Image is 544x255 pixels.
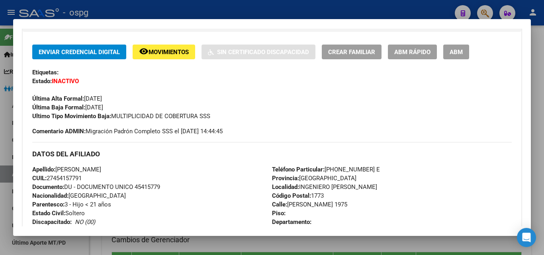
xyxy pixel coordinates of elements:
[32,210,85,217] span: Soltero
[32,127,223,136] span: Migración Padrón Completo SSS el [DATE] 14:44:45
[32,45,126,59] button: Enviar Credencial Digital
[272,201,347,208] span: [PERSON_NAME] 1975
[32,166,101,173] span: [PERSON_NAME]
[202,45,315,59] button: Sin Certificado Discapacidad
[272,192,324,199] span: 1773
[32,183,64,191] strong: Documento:
[394,49,431,56] span: ABM Rápido
[133,45,195,59] button: Movimientos
[322,45,382,59] button: Crear Familiar
[272,218,311,226] strong: Departamento:
[52,78,79,85] strong: INACTIVO
[32,218,72,226] strong: Discapacitado:
[272,175,299,182] strong: Provincia:
[139,47,149,56] mat-icon: remove_red_eye
[32,210,65,217] strong: Estado Civil:
[217,49,309,56] span: Sin Certificado Discapacidad
[272,183,377,191] span: INGENIERO [PERSON_NAME]
[272,183,299,191] strong: Localidad:
[149,49,189,56] span: Movimientos
[32,201,65,208] strong: Parentesco:
[32,166,55,173] strong: Apellido:
[32,95,102,102] span: [DATE]
[32,113,210,120] span: MULTIPLICIDAD DE COBERTURA SSS
[32,201,111,208] span: 3 - Hijo < 21 años
[272,210,286,217] strong: Piso:
[32,128,86,135] strong: Comentario ADMIN:
[32,150,512,158] h3: DATOS DEL AFILIADO
[443,45,469,59] button: ABM
[32,78,52,85] strong: Estado:
[32,175,47,182] strong: CUIL:
[32,113,111,120] strong: Ultimo Tipo Movimiento Baja:
[517,228,536,247] div: Open Intercom Messenger
[32,183,160,191] span: DU - DOCUMENTO UNICO 45415779
[388,45,437,59] button: ABM Rápido
[32,69,59,76] strong: Etiquetas:
[272,166,380,173] span: [PHONE_NUMBER] E
[32,192,126,199] span: [GEOGRAPHIC_DATA]
[32,95,84,102] strong: Última Alta Formal:
[272,166,325,173] strong: Teléfono Particular:
[32,175,82,182] span: 27454157791
[39,49,120,56] span: Enviar Credencial Digital
[328,49,375,56] span: Crear Familiar
[450,49,463,56] span: ABM
[272,201,287,208] strong: Calle:
[32,104,85,111] strong: Última Baja Formal:
[32,192,68,199] strong: Nacionalidad:
[75,218,95,226] i: NO (00)
[32,104,103,111] span: [DATE]
[272,175,356,182] span: [GEOGRAPHIC_DATA]
[272,192,311,199] strong: Código Postal:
